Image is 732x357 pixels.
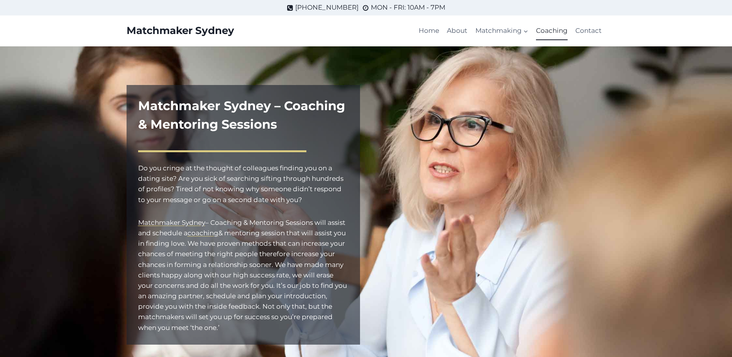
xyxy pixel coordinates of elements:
[571,22,605,40] a: Contact
[415,22,606,40] nav: Primary
[188,229,218,237] a: coaching
[295,2,358,13] span: [PHONE_NUMBER]
[371,2,445,13] span: MON - FRI: 10AM - 7PM
[138,97,348,134] h1: Matchmaker Sydney – Coaching & Mentoring Sessions
[471,22,532,40] a: Matchmaking
[127,25,234,37] a: Matchmaker Sydney
[475,25,528,36] span: Matchmaking
[443,22,471,40] a: About
[138,218,348,333] p: – Coaching & Mentoring Sessions will assist and schedule a & mentoring session that will assist y...
[138,163,348,205] p: Do you cringe at the thought of colleagues finding you on a dating site? Are you sick of searchin...
[415,22,443,40] a: Home
[138,219,205,226] a: Matchmaker Sydney
[532,22,571,40] a: Coaching
[287,2,358,13] a: [PHONE_NUMBER]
